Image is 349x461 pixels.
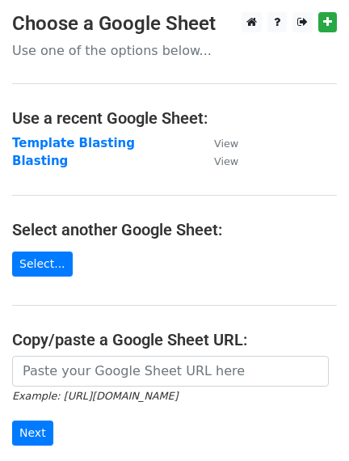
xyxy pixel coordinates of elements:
small: View [214,155,238,167]
small: View [214,137,238,150]
a: View [198,154,238,168]
h3: Choose a Google Sheet [12,12,337,36]
a: Select... [12,252,73,277]
h4: Copy/paste a Google Sheet URL: [12,330,337,349]
a: View [198,136,238,150]
small: Example: [URL][DOMAIN_NAME] [12,390,178,402]
input: Next [12,421,53,446]
a: Template Blasting [12,136,135,150]
input: Paste your Google Sheet URL here [12,356,329,387]
h4: Use a recent Google Sheet: [12,108,337,128]
a: Blasting [12,154,68,168]
h4: Select another Google Sheet: [12,220,337,239]
p: Use one of the options below... [12,42,337,59]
